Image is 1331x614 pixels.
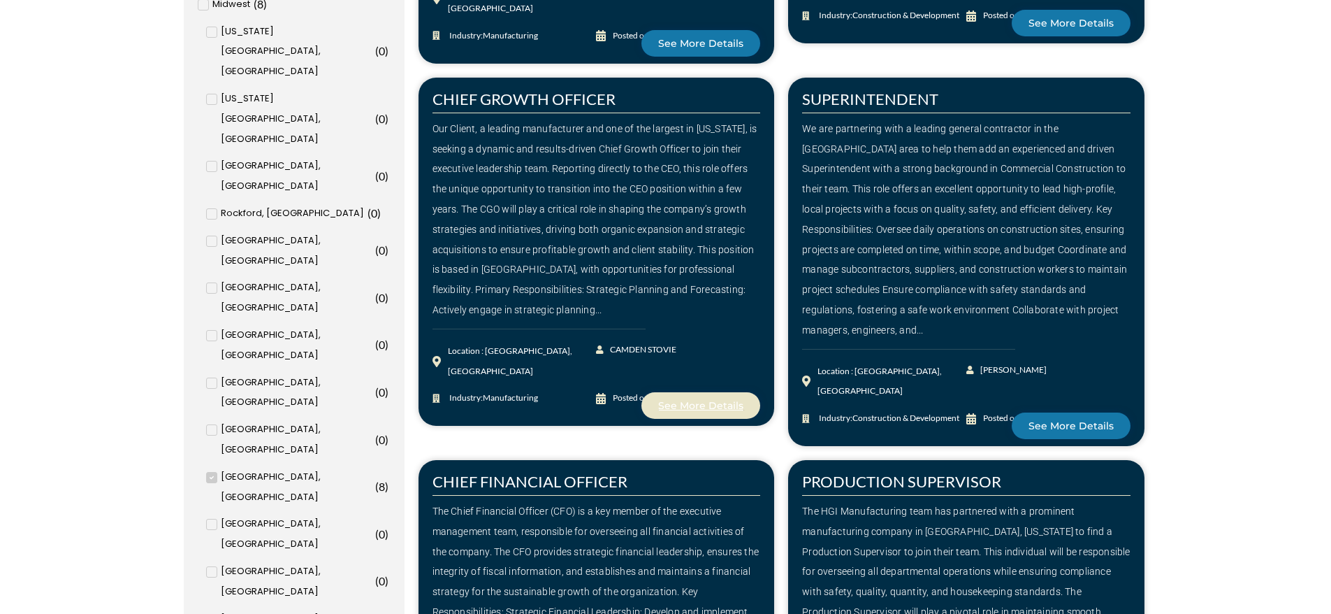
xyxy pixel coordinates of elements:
[375,169,379,183] span: (
[379,574,385,587] span: 0
[977,360,1047,380] span: [PERSON_NAME]
[379,169,385,183] span: 0
[221,278,372,318] span: [GEOGRAPHIC_DATA], [GEOGRAPHIC_DATA]
[385,291,388,304] span: )
[432,90,616,108] a: CHIEF GROWTH OFFICER
[375,574,379,587] span: (
[641,392,760,419] a: See More Details
[1012,413,1130,439] a: See More Details
[375,385,379,399] span: (
[221,514,372,555] span: [GEOGRAPHIC_DATA], [GEOGRAPHIC_DATA]
[385,433,388,446] span: )
[379,44,385,57] span: 0
[432,119,761,320] div: Our Client, a leading manufacturer and one of the largest in [US_STATE], is seeking a dynamic and...
[658,38,743,48] span: See More Details
[966,360,1048,380] a: [PERSON_NAME]
[448,341,597,382] div: Location : [GEOGRAPHIC_DATA], [GEOGRAPHIC_DATA]
[221,231,372,271] span: [GEOGRAPHIC_DATA], [GEOGRAPHIC_DATA]
[221,420,372,460] span: [GEOGRAPHIC_DATA], [GEOGRAPHIC_DATA]
[375,480,379,493] span: (
[375,112,379,125] span: (
[379,527,385,541] span: 0
[221,373,372,413] span: [GEOGRAPHIC_DATA], [GEOGRAPHIC_DATA]
[1028,421,1114,431] span: See More Details
[371,206,377,220] span: 0
[221,89,372,149] span: [US_STATE][GEOGRAPHIC_DATA], [GEOGRAPHIC_DATA]
[221,22,372,82] span: [US_STATE][GEOGRAPHIC_DATA], [GEOGRAPHIC_DATA]
[385,527,388,541] span: )
[379,338,385,351] span: 0
[221,562,372,602] span: [GEOGRAPHIC_DATA], [GEOGRAPHIC_DATA]
[606,340,676,360] span: CAMDEN STOVIE
[375,433,379,446] span: (
[385,243,388,257] span: )
[221,467,372,508] span: [GEOGRAPHIC_DATA], [GEOGRAPHIC_DATA]
[379,385,385,399] span: 0
[221,156,372,197] span: [GEOGRAPHIC_DATA], [GEOGRAPHIC_DATA]
[817,362,966,402] div: Location : [GEOGRAPHIC_DATA], [GEOGRAPHIC_DATA]
[221,204,364,224] span: Rockford, [GEOGRAPHIC_DATA]
[379,112,385,125] span: 0
[375,243,379,257] span: (
[221,325,372,366] span: [GEOGRAPHIC_DATA], [GEOGRAPHIC_DATA]
[802,119,1130,341] div: We are partnering with a leading general contractor in the [GEOGRAPHIC_DATA] area to help them ad...
[432,472,627,491] a: CHIEF FINANCIAL OFFICER
[375,338,379,351] span: (
[385,385,388,399] span: )
[375,527,379,541] span: (
[368,206,371,220] span: (
[385,574,388,587] span: )
[385,338,388,351] span: )
[385,169,388,183] span: )
[379,291,385,304] span: 0
[375,44,379,57] span: (
[379,243,385,257] span: 0
[375,291,379,304] span: (
[377,206,381,220] span: )
[802,90,938,108] a: SUPERINTENDENT
[641,30,760,57] a: See More Details
[385,480,388,493] span: )
[1012,10,1130,36] a: See More Details
[379,480,385,493] span: 8
[1028,18,1114,28] span: See More Details
[385,112,388,125] span: )
[596,340,678,360] a: CAMDEN STOVIE
[385,44,388,57] span: )
[658,401,743,410] span: See More Details
[379,433,385,446] span: 0
[802,472,1001,491] a: PRODUCTION SUPERVISOR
